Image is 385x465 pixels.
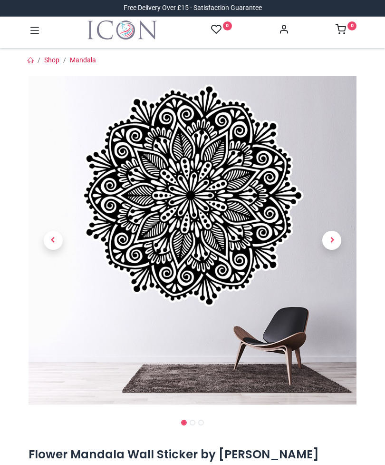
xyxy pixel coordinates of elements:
[44,231,63,250] span: Previous
[124,3,262,13] div: Free Delivery Over £15 - Satisfaction Guarantee
[29,76,356,405] img: Flower Mandala Wall Sticker by Chanelle Maggs
[308,126,357,356] a: Next
[29,126,78,356] a: Previous
[70,56,96,64] a: Mandala
[44,56,59,64] a: Shop
[87,20,157,40] img: Icon Wall Stickers
[347,21,356,30] sup: 0
[336,27,356,34] a: 0
[211,24,232,36] a: 0
[279,27,289,34] a: Account Info
[87,20,157,40] a: Logo of Icon Wall Stickers
[29,446,356,463] h1: Flower Mandala Wall Sticker by [PERSON_NAME]
[223,21,232,30] sup: 0
[322,231,341,250] span: Next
